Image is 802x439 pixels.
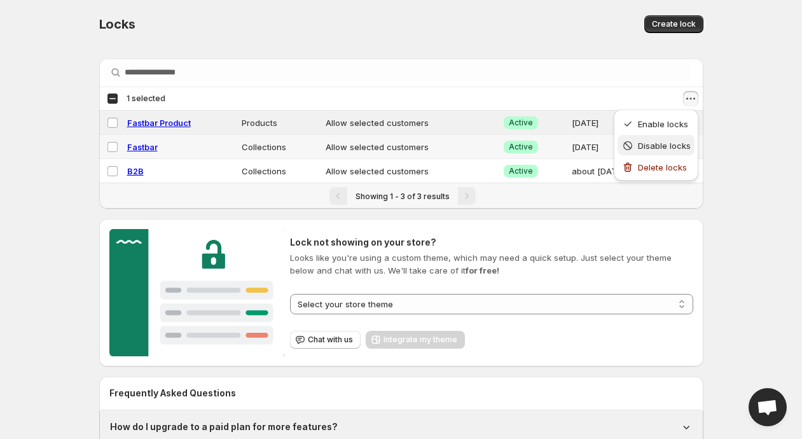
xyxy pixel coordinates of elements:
[308,335,353,345] span: Chat with us
[99,183,703,209] nav: Pagination
[618,157,695,177] button: Delete locks
[509,166,533,176] span: Active
[238,159,322,183] td: Collections
[109,229,286,356] img: Customer support
[238,135,322,159] td: Collections
[509,118,533,128] span: Active
[322,111,500,135] td: Allow selected customers
[509,142,533,152] span: Active
[99,17,135,32] span: Locks
[110,421,338,433] h1: How do I upgrade to a paid plan for more features?
[290,251,693,277] p: Looks like you're using a custom theme, which may need a quick setup. Just select your theme belo...
[466,265,499,275] strong: for free!
[238,111,322,135] td: Products
[644,15,703,33] button: Create lock
[652,19,696,29] span: Create lock
[127,94,165,104] span: 1 selected
[683,91,698,106] button: Actions
[127,142,158,152] a: Fastbar
[109,387,693,400] h2: Frequently Asked Questions
[638,119,688,129] span: Enable locks
[568,159,664,183] td: about [DATE]
[322,159,500,183] td: Allow selected customers
[638,162,687,172] span: Delete locks
[127,166,144,176] a: B2B
[749,388,787,426] a: Open chat
[618,135,695,155] button: Disable locks
[638,141,691,151] span: Disable locks
[290,236,693,249] h2: Lock not showing on your store?
[568,111,664,135] td: [DATE]
[322,135,500,159] td: Allow selected customers
[356,192,450,201] span: Showing 1 - 3 of 3 results
[290,331,361,349] button: Chat with us
[127,118,191,128] a: Fastbar Product
[618,113,695,134] button: Enable locks
[568,135,664,159] td: [DATE]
